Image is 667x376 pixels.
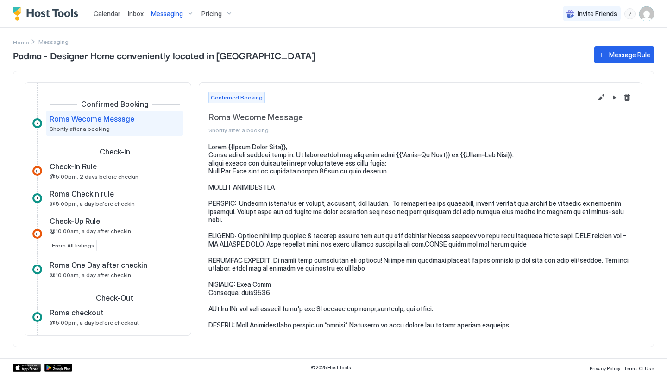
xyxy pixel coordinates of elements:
[639,6,654,21] div: User profile
[50,216,100,226] span: Check-Up Rule
[590,363,620,372] a: Privacy Policy
[622,92,633,103] button: Delete message rule
[50,308,104,317] span: Roma checkout
[624,365,654,371] span: Terms Of Use
[590,365,620,371] span: Privacy Policy
[201,10,222,18] span: Pricing
[609,92,620,103] button: Pause Message Rule
[50,189,114,198] span: Roma Checkin rule
[50,173,138,180] span: @5:00pm, 2 days before checkin
[44,364,72,372] a: Google Play Store
[96,293,133,302] span: Check-Out
[13,39,29,46] span: Home
[81,99,149,109] span: Confirmed Booking
[38,38,69,45] span: Breadcrumb
[50,200,135,207] span: @5:00pm, a day before checkin
[594,46,654,63] button: Message Rule
[13,7,82,21] a: Host Tools Logo
[94,9,120,18] a: Calendar
[13,48,585,62] span: Padma - Designer Home conveniently located in [GEOGRAPHIC_DATA]
[13,37,29,47] div: Breadcrumb
[100,147,130,156] span: Check-In
[50,125,110,132] span: Shortly after a booking
[624,8,636,19] div: menu
[128,10,144,18] span: Inbox
[211,93,263,102] span: Confirmed Booking
[596,92,607,103] button: Edit message rule
[50,260,147,270] span: Roma One Day after checkin
[128,9,144,18] a: Inbox
[208,127,592,134] span: Shortly after a booking
[624,363,654,372] a: Terms Of Use
[52,241,94,250] span: From All listings
[50,162,97,171] span: Check-In Rule
[50,271,131,278] span: @10:00am, a day after checkin
[50,114,134,123] span: Roma Wecome Message
[13,364,41,372] a: App Store
[578,10,617,18] span: Invite Friends
[50,319,139,326] span: @5:00pm, a day before checkout
[151,10,183,18] span: Messaging
[50,228,131,234] span: @10:00am, a day after checkin
[609,50,650,60] div: Message Rule
[94,10,120,18] span: Calendar
[311,364,351,370] span: © 2025 Host Tools
[13,37,29,47] a: Home
[208,112,592,123] span: Roma Wecome Message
